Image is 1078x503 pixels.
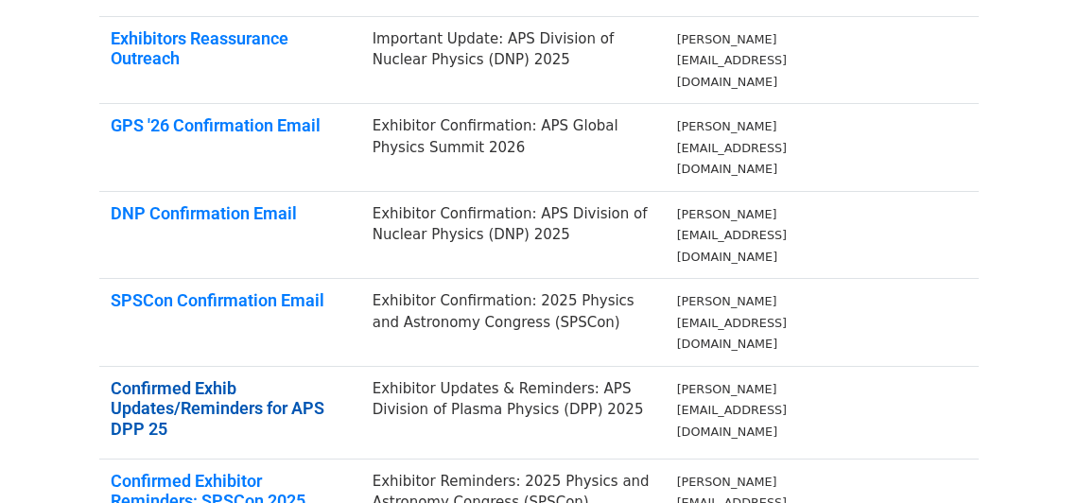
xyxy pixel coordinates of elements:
td: Exhibitor Confirmation: 2025 Physics and Astronomy Congress (SPSCon) [361,279,666,367]
small: [PERSON_NAME][EMAIL_ADDRESS][DOMAIN_NAME] [677,382,787,439]
a: Exhibitors Reassurance Outreach [111,28,288,69]
a: DNP Confirmation Email [111,203,297,223]
small: [PERSON_NAME][EMAIL_ADDRESS][DOMAIN_NAME] [677,294,787,351]
a: SPSCon Confirmation Email [111,290,324,310]
small: [PERSON_NAME][EMAIL_ADDRESS][DOMAIN_NAME] [677,207,787,264]
td: Exhibitor Confirmation: APS Global Physics Summit 2026 [361,104,666,192]
iframe: Chat Widget [983,412,1078,503]
small: [PERSON_NAME][EMAIL_ADDRESS][DOMAIN_NAME] [677,32,787,89]
td: Exhibitor Confirmation: APS Division of Nuclear Physics (DNP) 2025 [361,191,666,279]
td: Exhibitor Updates & Reminders: APS Division of Plasma Physics (DPP) 2025 [361,366,666,459]
a: Confirmed Exhib Updates/Reminders for APS DPP 25 [111,378,324,439]
a: GPS '26 Confirmation Email [111,115,321,135]
td: Important Update: APS Division of Nuclear Physics (DNP) 2025 [361,16,666,104]
small: [PERSON_NAME][EMAIL_ADDRESS][DOMAIN_NAME] [677,119,787,176]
